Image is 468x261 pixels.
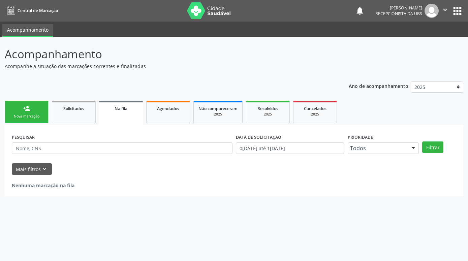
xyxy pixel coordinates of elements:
img: img [425,4,439,18]
span: Central de Marcação [18,8,58,13]
label: DATA DE SOLICITAÇÃO [236,132,281,142]
div: 2025 [298,112,332,117]
input: Selecione um intervalo [236,142,344,154]
p: Acompanhe a situação das marcações correntes e finalizadas [5,63,326,70]
span: Agendados [157,106,179,111]
label: Prioridade [348,132,373,142]
span: Recepcionista da UBS [375,11,422,17]
div: 2025 [251,112,285,117]
div: person_add [23,105,30,112]
button: Filtrar [422,141,443,153]
div: [PERSON_NAME] [375,5,422,11]
div: 2025 [198,112,238,117]
p: Ano de acompanhamento [349,81,408,90]
button:  [439,4,451,18]
strong: Nenhuma marcação na fila [12,182,74,189]
span: Na fila [115,106,127,111]
button: apps [451,5,463,17]
i:  [441,6,449,13]
button: Mais filtroskeyboard_arrow_down [12,163,52,175]
span: Resolvidos [257,106,278,111]
i: keyboard_arrow_down [41,165,48,173]
label: PESQUISAR [12,132,35,142]
input: Nome, CNS [12,142,232,154]
a: Acompanhamento [2,24,53,37]
span: Cancelados [304,106,326,111]
div: Nova marcação [10,114,43,119]
span: Não compareceram [198,106,238,111]
p: Acompanhamento [5,46,326,63]
a: Central de Marcação [5,5,58,16]
span: Todos [350,145,405,152]
span: Solicitados [63,106,84,111]
button: notifications [355,6,365,15]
